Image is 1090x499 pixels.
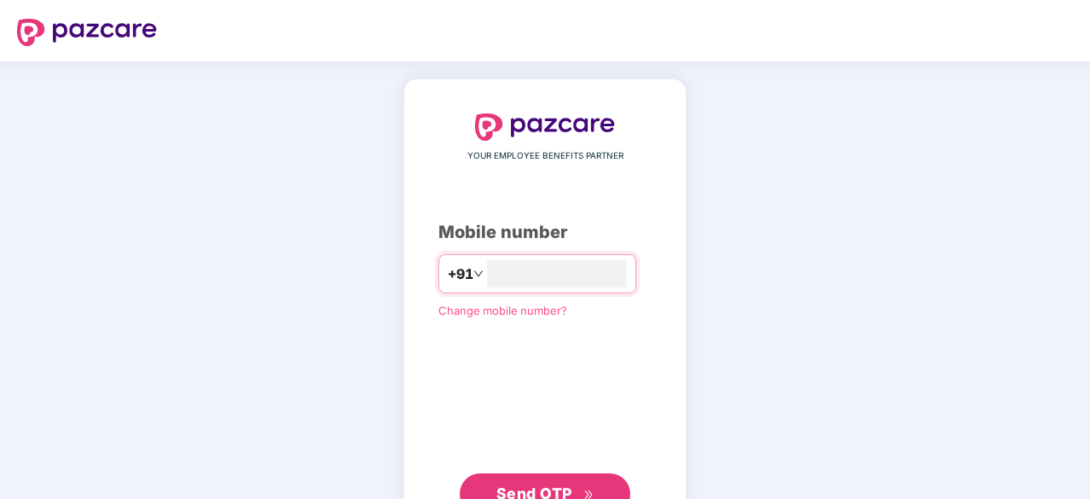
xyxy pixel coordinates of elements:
div: Mobile number [438,219,652,246]
span: YOUR EMPLOYEE BENEFITS PARTNER [467,149,623,163]
img: logo [17,19,157,46]
img: logo [475,113,615,141]
span: +91 [448,264,473,285]
a: Change mobile number? [438,304,567,317]
span: down [473,269,484,279]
